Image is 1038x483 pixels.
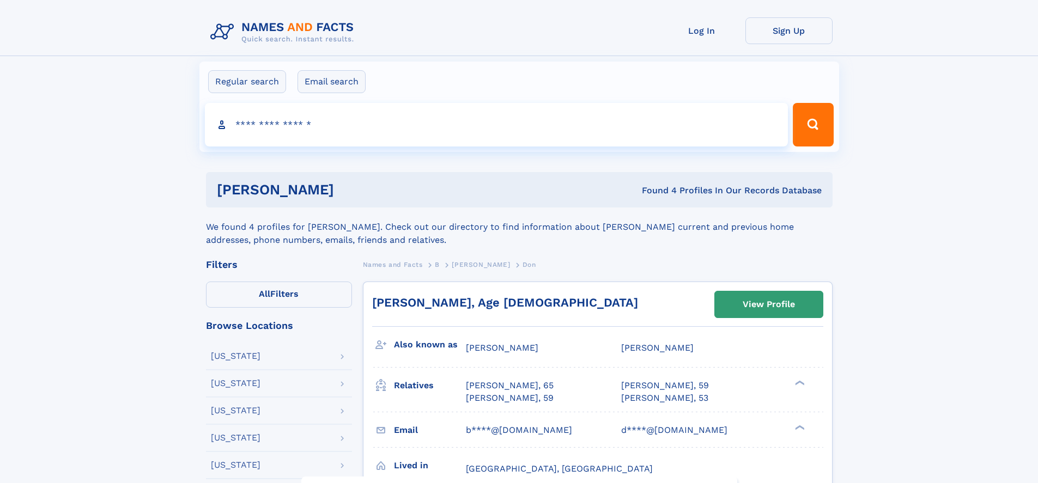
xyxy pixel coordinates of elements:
[488,185,822,197] div: Found 4 Profiles In Our Records Database
[523,261,536,268] span: Don
[211,406,260,415] div: [US_STATE]
[621,392,708,404] a: [PERSON_NAME], 53
[205,103,788,146] input: search input
[298,70,366,93] label: Email search
[792,424,805,431] div: ❯
[715,291,823,317] a: View Profile
[206,260,352,270] div: Filters
[211,461,260,469] div: [US_STATE]
[394,335,466,354] h3: Also known as
[394,421,466,439] h3: Email
[466,392,554,404] a: [PERSON_NAME], 59
[372,296,638,309] a: [PERSON_NAME], Age [DEMOGRAPHIC_DATA]
[206,321,352,331] div: Browse Locations
[206,17,363,47] img: Logo Names and Facts
[211,433,260,442] div: [US_STATE]
[452,261,510,268] span: [PERSON_NAME]
[363,258,423,271] a: Names and Facts
[435,258,440,271] a: B
[745,17,833,44] a: Sign Up
[658,17,745,44] a: Log In
[793,103,833,146] button: Search Button
[208,70,286,93] label: Regular search
[259,289,270,299] span: All
[211,352,260,360] div: [US_STATE]
[466,343,538,353] span: [PERSON_NAME]
[435,261,440,268] span: B
[792,380,805,387] div: ❯
[621,380,709,392] a: [PERSON_NAME], 59
[217,183,488,197] h1: [PERSON_NAME]
[621,343,694,353] span: [PERSON_NAME]
[466,380,554,392] a: [PERSON_NAME], 65
[206,207,833,247] div: We found 4 profiles for [PERSON_NAME]. Check out our directory to find information about [PERSON_...
[211,379,260,388] div: [US_STATE]
[206,282,352,308] label: Filters
[452,258,510,271] a: [PERSON_NAME]
[394,456,466,475] h3: Lived in
[743,292,795,317] div: View Profile
[394,376,466,395] h3: Relatives
[466,463,653,474] span: [GEOGRAPHIC_DATA], [GEOGRAPHIC_DATA]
